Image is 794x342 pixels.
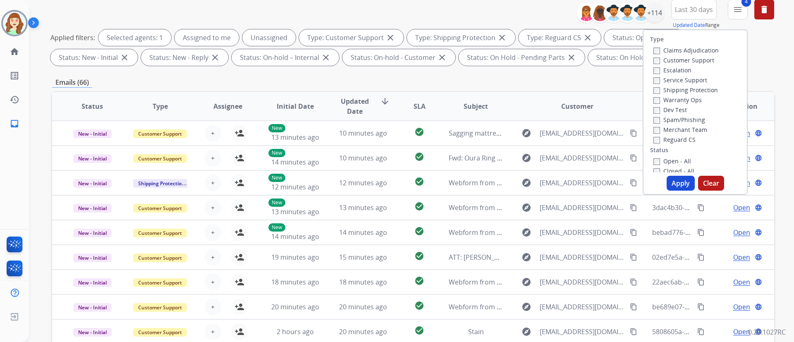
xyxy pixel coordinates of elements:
mat-icon: content_copy [630,179,637,187]
mat-icon: close [567,53,576,62]
mat-icon: close [210,53,220,62]
mat-icon: check_circle [414,251,424,261]
mat-icon: content_copy [697,303,705,311]
span: 22aec6ab-8a90-4f2c-a297-df9c19f028d0 [652,277,775,287]
div: Status: On Hold - Pending Parts [459,49,585,66]
span: [EMAIL_ADDRESS][DOMAIN_NAME] [540,277,625,287]
mat-icon: person_add [234,227,244,237]
button: + [205,249,221,265]
span: + [211,277,215,287]
span: + [211,227,215,237]
label: Warranty Ops [653,96,702,104]
span: Last 30 days [675,8,713,11]
mat-icon: history [10,95,19,105]
span: Webform from [EMAIL_ADDRESS][DOMAIN_NAME] on [DATE] [449,277,636,287]
div: +114 [645,3,665,23]
mat-icon: check_circle [414,127,424,137]
span: Range [673,22,720,29]
span: + [211,178,215,188]
input: Reguard CS [653,137,660,143]
mat-icon: content_copy [630,154,637,162]
mat-icon: person_add [234,302,244,312]
label: Service Support [653,76,707,84]
span: Subject [464,101,488,111]
div: Unassigned [242,29,296,46]
span: + [211,252,215,262]
span: [EMAIL_ADDRESS][DOMAIN_NAME] [540,203,625,213]
span: 13 minutes ago [339,203,387,212]
span: Open [733,277,750,287]
span: Open [733,252,750,262]
mat-icon: language [755,204,762,211]
input: Service Support [653,77,660,84]
span: Updated Date [336,96,374,116]
input: Warranty Ops [653,97,660,104]
span: Shipping Protection [133,179,190,188]
div: Status: New - Reply [141,49,228,66]
mat-icon: language [755,129,762,137]
div: Status: Open - All [604,29,685,46]
mat-icon: close [497,33,507,43]
span: 10 minutes ago [339,129,387,138]
mat-icon: close [583,33,593,43]
span: 20 minutes ago [271,302,319,311]
input: Spam/Phishing [653,117,660,124]
span: Customer Support [133,204,187,213]
mat-icon: language [755,278,762,286]
mat-icon: arrow_downward [380,96,390,106]
input: Claims Adjudication [653,48,660,54]
span: New - Initial [73,303,112,312]
mat-icon: language [755,229,762,236]
span: Webform from [EMAIL_ADDRESS][DOMAIN_NAME] on [DATE] [449,178,636,187]
div: Type: Reguard CS [519,29,601,46]
span: Open [733,302,750,312]
mat-icon: person_add [234,203,244,213]
span: New - Initial [73,179,112,188]
span: Customer Support [133,278,187,287]
mat-icon: language [755,254,762,261]
label: Closed - All [653,167,694,175]
span: [EMAIL_ADDRESS][DOMAIN_NAME] [540,327,625,337]
mat-icon: explore [521,252,531,262]
mat-icon: language [755,154,762,162]
mat-icon: explore [521,128,531,138]
span: Customer Support [133,129,187,138]
mat-icon: check_circle [414,177,424,187]
p: New [268,199,285,207]
span: 15 minutes ago [339,253,387,262]
mat-icon: explore [521,227,531,237]
mat-icon: content_copy [630,204,637,211]
mat-icon: content_copy [630,303,637,311]
span: New - Initial [73,204,112,213]
span: New - Initial [73,229,112,237]
button: + [205,323,221,340]
span: New - Initial [73,328,112,337]
mat-icon: explore [521,327,531,337]
label: Type [650,35,664,43]
button: + [205,150,221,166]
button: Updated Date [673,22,705,29]
mat-icon: content_copy [697,204,705,211]
span: Webform from [EMAIL_ADDRESS][DOMAIN_NAME] on [DATE] [449,228,636,237]
mat-icon: list_alt [10,71,19,81]
input: Dev Test [653,107,660,114]
span: 5808605a-2d5e-4941-a670-1fb42e08a17f [652,327,777,336]
mat-icon: content_copy [630,254,637,261]
span: [EMAIL_ADDRESS][DOMAIN_NAME] [540,252,625,262]
mat-icon: person_add [234,178,244,188]
span: 13 minutes ago [271,133,319,142]
span: Assignee [213,101,242,111]
span: [EMAIL_ADDRESS][DOMAIN_NAME] [540,302,625,312]
button: Clear [698,176,724,191]
span: 02ed7e5a-944c-456c-900d-d9cb1f6413c4 [652,253,778,262]
span: New - Initial [73,129,112,138]
span: 12 minutes ago [339,178,387,187]
span: [EMAIL_ADDRESS][DOMAIN_NAME] [540,128,625,138]
mat-icon: explore [521,203,531,213]
button: + [205,274,221,290]
span: Customer Support [133,154,187,163]
mat-icon: person_add [234,252,244,262]
span: 14 minutes ago [271,158,319,167]
mat-icon: person_add [234,327,244,337]
p: 0.20.1027RC [748,327,786,337]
